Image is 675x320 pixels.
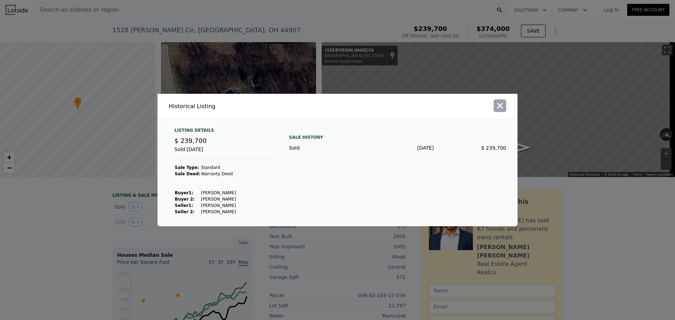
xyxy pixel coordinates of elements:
div: Listing Details [174,128,272,136]
td: [PERSON_NAME] [201,202,237,209]
div: Sold [DATE] [174,146,272,159]
strong: Sale Deed: [175,171,200,176]
td: [PERSON_NAME] [201,196,237,202]
td: [PERSON_NAME] [201,209,237,215]
strong: Seller 1 : [175,203,193,208]
td: [PERSON_NAME] [201,190,237,196]
div: Historical Listing [169,102,335,111]
div: Sale History [289,133,506,142]
strong: Seller 2: [175,209,194,214]
span: $ 239,700 [174,137,207,144]
div: Sold [289,144,361,151]
strong: Sale Type: [175,165,199,170]
td: Warranty Deed [201,171,237,177]
div: [DATE] [361,144,434,151]
strong: Buyer 1 : [175,190,193,195]
strong: Buyer 2: [175,197,195,202]
span: $ 239,700 [481,145,506,151]
td: Standard [201,164,237,171]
